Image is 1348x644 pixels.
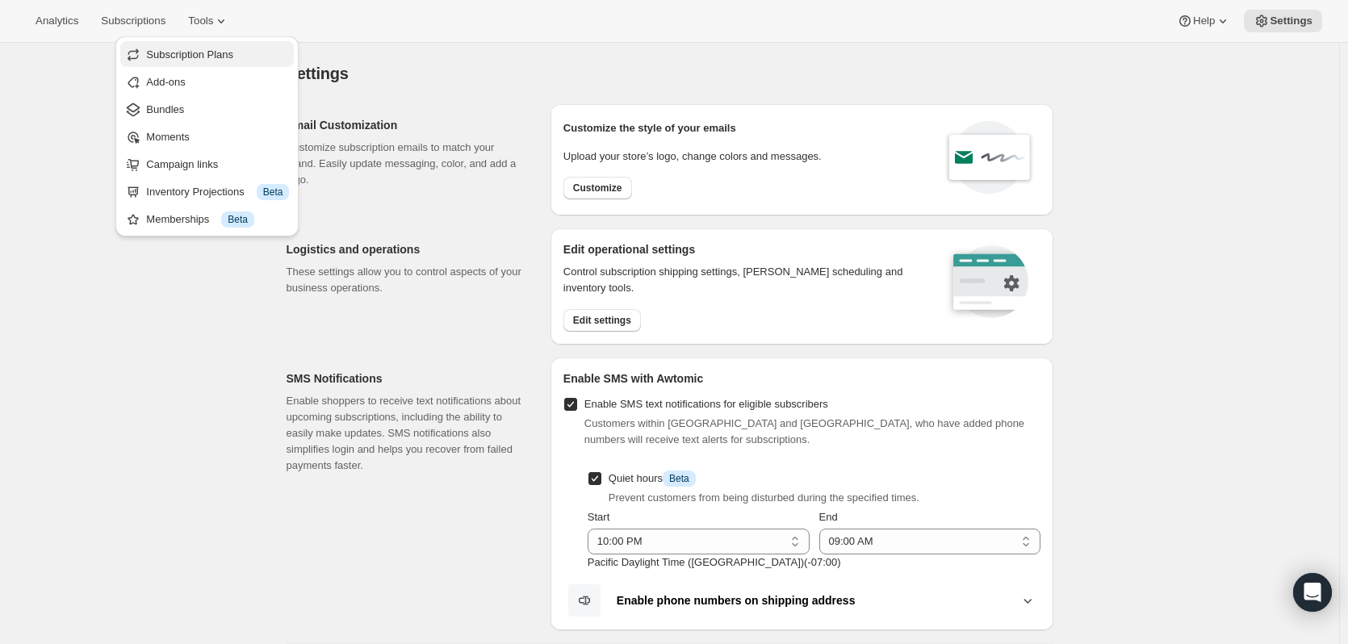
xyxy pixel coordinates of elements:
span: Subscriptions [101,15,165,27]
p: These settings allow you to control aspects of your business operations. [287,264,525,296]
button: Customize [563,177,632,199]
h2: Enable SMS with Awtomic [563,370,1040,387]
span: Prevent customers from being disturbed during the specified times. [609,491,919,504]
button: Subscription Plans [120,41,294,67]
button: Settings [1244,10,1322,32]
p: Upload your store’s logo, change colors and messages. [563,148,822,165]
p: Control subscription shipping settings, [PERSON_NAME] scheduling and inventory tools. [563,264,924,296]
div: Memberships [146,211,289,228]
span: Add-ons [146,76,185,88]
span: Beta [263,186,283,199]
span: Help [1193,15,1215,27]
h2: Email Customization [287,117,525,133]
span: End [819,511,838,523]
h2: SMS Notifications [287,370,525,387]
button: Add-ons [120,69,294,94]
span: Enable SMS text notifications for eligible subscribers [584,398,828,410]
b: Enable phone numbers on shipping address [617,594,856,607]
span: Start [588,511,609,523]
span: Settings [287,65,349,82]
span: Quiet hours [609,472,696,484]
span: Customers within [GEOGRAPHIC_DATA] and [GEOGRAPHIC_DATA], who have added phone numbers will recei... [584,417,1024,445]
div: Inventory Projections [146,184,289,200]
span: Analytics [36,15,78,27]
button: Memberships [120,206,294,232]
button: Bundles [120,96,294,122]
button: Analytics [26,10,88,32]
span: Beta [228,213,248,226]
h2: Edit operational settings [563,241,924,257]
button: Campaign links [120,151,294,177]
button: Subscriptions [91,10,175,32]
span: Edit settings [573,314,631,327]
button: Enable phone numbers on shipping address [563,583,1040,617]
span: Subscription Plans [146,48,233,61]
p: Enable shoppers to receive text notifications about upcoming subscriptions, including the ability... [287,393,525,474]
span: Beta [669,472,689,485]
span: Customize [573,182,622,194]
button: Tools [178,10,239,32]
span: Settings [1270,15,1312,27]
p: Pacific Daylight Time ([GEOGRAPHIC_DATA]) ( -07 : 00 ) [588,554,1040,571]
p: Customize subscription emails to match your brand. Easily update messaging, color, and add a logo. [287,140,525,188]
button: Help [1167,10,1241,32]
button: Inventory Projections [120,178,294,204]
span: Campaign links [146,158,218,170]
div: Open Intercom Messenger [1293,573,1332,612]
span: Tools [188,15,213,27]
p: Customize the style of your emails [563,120,736,136]
h2: Logistics and operations [287,241,525,257]
span: Bundles [146,103,184,115]
span: Moments [146,131,189,143]
button: Moments [120,123,294,149]
button: Edit settings [563,309,641,332]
